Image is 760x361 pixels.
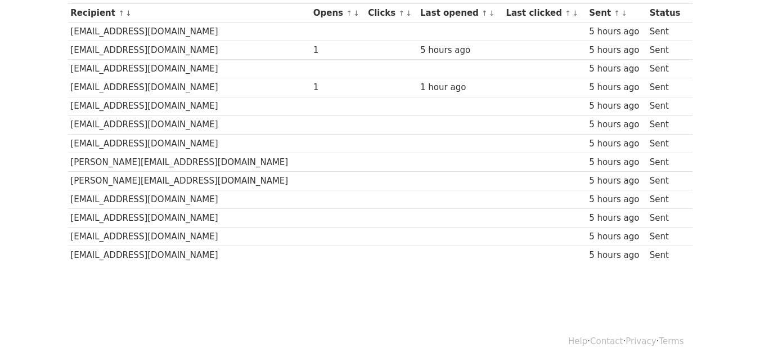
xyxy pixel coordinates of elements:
[311,4,365,23] th: Opens
[626,336,656,346] a: Privacy
[68,246,311,265] td: [EMAIL_ADDRESS][DOMAIN_NAME]
[647,171,686,190] td: Sent
[568,336,587,346] a: Help
[489,9,495,17] a: ↓
[647,246,686,265] td: Sent
[420,44,501,57] div: 5 hours ago
[659,336,683,346] a: Terms
[68,4,311,23] th: Recipient
[647,134,686,153] td: Sent
[704,307,760,361] div: Widget de chat
[118,9,124,17] a: ↑
[313,44,363,57] div: 1
[589,25,644,38] div: 5 hours ago
[647,190,686,209] td: Sent
[589,249,644,262] div: 5 hours ago
[68,134,311,153] td: [EMAIL_ADDRESS][DOMAIN_NAME]
[647,60,686,78] td: Sent
[482,9,488,17] a: ↑
[346,9,352,17] a: ↑
[503,4,587,23] th: Last clicked
[589,100,644,113] div: 5 hours ago
[704,307,760,361] iframe: Chat Widget
[406,9,412,17] a: ↓
[68,23,311,41] td: [EMAIL_ADDRESS][DOMAIN_NAME]
[647,4,686,23] th: Status
[589,156,644,169] div: 5 hours ago
[68,228,311,246] td: [EMAIL_ADDRESS][DOMAIN_NAME]
[621,9,627,17] a: ↓
[417,4,503,23] th: Last opened
[68,209,311,228] td: [EMAIL_ADDRESS][DOMAIN_NAME]
[647,115,686,134] td: Sent
[589,193,644,206] div: 5 hours ago
[353,9,359,17] a: ↓
[647,41,686,60] td: Sent
[68,190,311,209] td: [EMAIL_ADDRESS][DOMAIN_NAME]
[68,97,311,115] td: [EMAIL_ADDRESS][DOMAIN_NAME]
[647,209,686,228] td: Sent
[614,9,620,17] a: ↑
[68,78,311,97] td: [EMAIL_ADDRESS][DOMAIN_NAME]
[589,81,644,94] div: 5 hours ago
[125,9,132,17] a: ↓
[590,336,623,346] a: Contact
[68,41,311,60] td: [EMAIL_ADDRESS][DOMAIN_NAME]
[68,171,311,190] td: [PERSON_NAME][EMAIL_ADDRESS][DOMAIN_NAME]
[647,228,686,246] td: Sent
[647,153,686,171] td: Sent
[589,63,644,75] div: 5 hours ago
[313,81,363,94] div: 1
[589,230,644,243] div: 5 hours ago
[589,212,644,225] div: 5 hours ago
[68,153,311,171] td: [PERSON_NAME][EMAIL_ADDRESS][DOMAIN_NAME]
[68,60,311,78] td: [EMAIL_ADDRESS][DOMAIN_NAME]
[589,44,644,57] div: 5 hours ago
[586,4,646,23] th: Sent
[68,115,311,134] td: [EMAIL_ADDRESS][DOMAIN_NAME]
[565,9,571,17] a: ↑
[420,81,501,94] div: 1 hour ago
[647,97,686,115] td: Sent
[365,4,417,23] th: Clicks
[589,137,644,150] div: 5 hours ago
[647,78,686,97] td: Sent
[398,9,404,17] a: ↑
[589,175,644,188] div: 5 hours ago
[572,9,578,17] a: ↓
[647,23,686,41] td: Sent
[589,118,644,131] div: 5 hours ago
